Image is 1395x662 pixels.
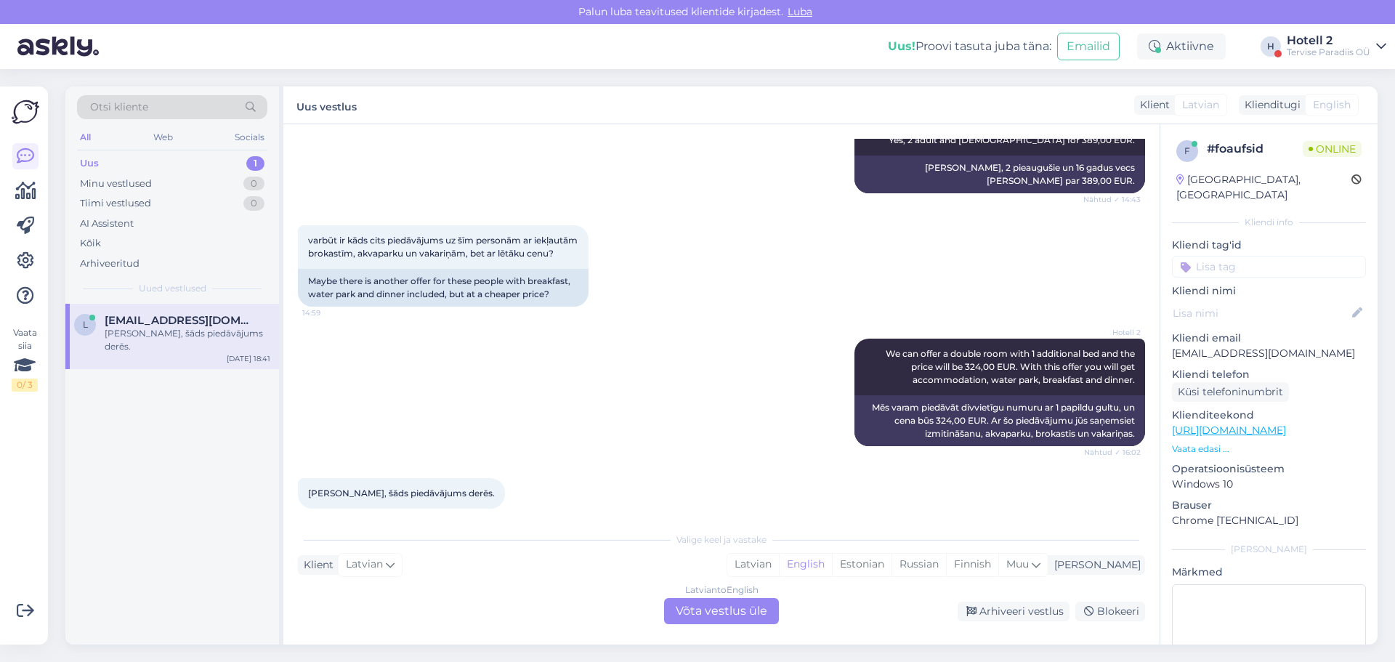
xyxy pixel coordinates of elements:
p: [EMAIL_ADDRESS][DOMAIN_NAME] [1172,346,1366,361]
p: Operatsioonisüsteem [1172,461,1366,477]
div: Maybe there is another offer for these people with breakfast, water park and dinner included, but... [298,269,589,307]
div: AI Assistent [80,217,134,231]
span: Uued vestlused [139,282,206,295]
span: varbūt ir kāds cits piedāvājums uz šīm personām ar iekļautām brokastīm, akvaparku un vakariņām, b... [308,235,580,259]
img: Askly Logo [12,98,39,126]
div: [PERSON_NAME], 2 pieaugušie un 16 gadus vecs [PERSON_NAME] par 389,00 EUR. [854,156,1145,193]
div: Võta vestlus üle [664,598,779,624]
span: lasma.druva@inbox.lv [105,314,256,327]
p: Kliendi nimi [1172,283,1366,299]
div: All [77,128,94,147]
span: 18:41 [302,509,357,520]
input: Lisa nimi [1173,305,1349,321]
div: Arhiveeri vestlus [958,602,1069,621]
span: l [83,319,88,330]
div: # foaufsid [1207,140,1303,158]
div: Klient [1134,97,1170,113]
span: English [1313,97,1351,113]
div: Kõik [80,236,101,251]
div: 1 [246,156,264,171]
div: Estonian [832,554,891,576]
p: Klienditeekond [1172,408,1366,423]
div: Tiimi vestlused [80,196,151,211]
div: Minu vestlused [80,177,152,191]
div: Web [150,128,176,147]
span: Yes, 2 adult and [DEMOGRAPHIC_DATA] for 389,00 EUR. [889,134,1135,145]
p: Brauser [1172,498,1366,513]
p: Chrome [TECHNICAL_ID] [1172,513,1366,528]
div: Arhiveeritud [80,257,139,271]
div: [DATE] 18:41 [227,353,270,364]
div: Kliendi info [1172,216,1366,229]
div: Blokeeri [1075,602,1145,621]
span: Nähtud ✓ 16:02 [1084,447,1141,458]
div: 0 [243,177,264,191]
div: Proovi tasuta juba täna: [888,38,1051,55]
span: Otsi kliente [90,100,148,115]
span: Latvian [346,557,383,573]
div: [GEOGRAPHIC_DATA], [GEOGRAPHIC_DATA] [1176,172,1351,203]
div: Klient [298,557,333,573]
span: f [1184,145,1190,156]
input: Lisa tag [1172,256,1366,278]
div: Klienditugi [1239,97,1301,113]
div: [PERSON_NAME] [1048,557,1141,573]
span: Hotell 2 [1086,327,1141,338]
p: Kliendi email [1172,331,1366,346]
div: Tervise Paradiis OÜ [1287,47,1370,58]
div: 0 [243,196,264,211]
div: English [779,554,832,576]
button: Emailid [1057,33,1120,60]
div: Valige keel ja vastake [298,533,1145,546]
p: Vaata edasi ... [1172,443,1366,456]
a: Hotell 2Tervise Paradiis OÜ [1287,35,1386,58]
a: [URL][DOMAIN_NAME] [1172,424,1286,437]
span: Online [1303,141,1362,157]
div: Aktiivne [1137,33,1226,60]
span: Luba [783,5,817,18]
div: Russian [891,554,946,576]
div: Mēs varam piedāvāt divvietīgu numuru ar 1 papildu gultu, un cena būs 324,00 EUR. Ar šo piedāvājum... [854,395,1145,446]
span: Latvian [1182,97,1219,113]
p: Kliendi telefon [1172,367,1366,382]
div: Vaata siia [12,326,38,392]
label: Uus vestlus [296,95,357,115]
span: Muu [1006,557,1029,570]
span: [PERSON_NAME], šāds piedāvājums derēs. [308,488,495,498]
p: Windows 10 [1172,477,1366,492]
p: Märkmed [1172,565,1366,580]
div: 0 / 3 [12,379,38,392]
b: Uus! [888,39,915,53]
div: Hotell 2 [1287,35,1370,47]
div: [PERSON_NAME] [1172,543,1366,556]
div: Uus [80,156,99,171]
span: 14:59 [302,307,357,318]
div: Finnish [946,554,998,576]
div: Socials [232,128,267,147]
div: H [1261,36,1281,57]
div: [PERSON_NAME], šāds piedāvājums derēs. [105,327,270,353]
p: Kliendi tag'id [1172,238,1366,253]
div: Küsi telefoninumbrit [1172,382,1289,402]
span: Nähtud ✓ 14:43 [1083,194,1141,205]
div: Latvian to English [685,584,759,597]
span: We can offer a double room with 1 additional bed and the price will be 324,00 EUR. With this offe... [886,348,1137,385]
div: Latvian [727,554,779,576]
